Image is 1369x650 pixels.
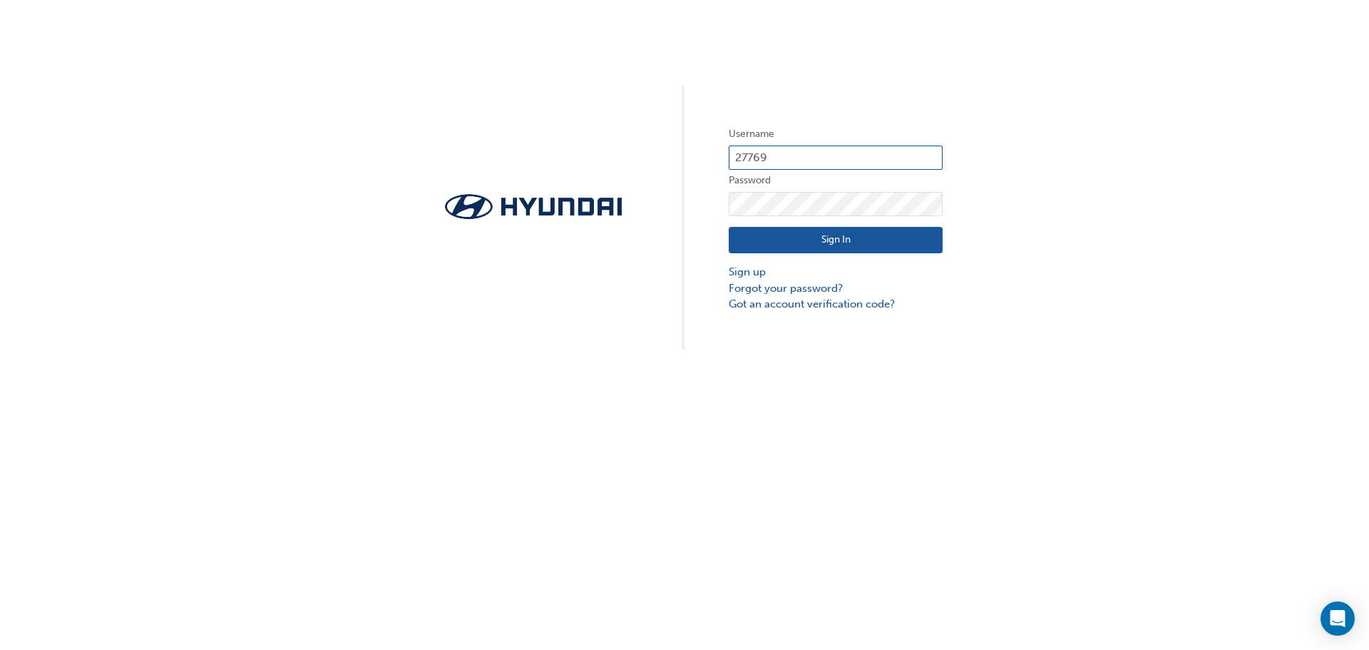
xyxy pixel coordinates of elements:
[729,172,943,189] label: Password
[729,146,943,170] input: Username
[729,280,943,297] a: Forgot your password?
[729,227,943,254] button: Sign In
[729,296,943,313] a: Got an account verification code?
[729,264,943,280] a: Sign up
[729,126,943,143] label: Username
[426,190,640,223] img: Trak
[1321,601,1355,636] div: Open Intercom Messenger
